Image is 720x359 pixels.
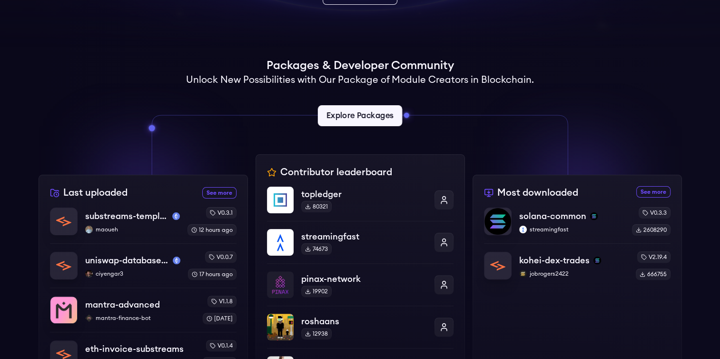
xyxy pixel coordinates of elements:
[301,286,332,297] div: 19902
[206,207,237,219] div: v0.3.1
[519,270,527,278] img: jobrogers2422
[172,212,180,220] img: mainnet
[207,296,237,307] div: v1.1.8
[519,209,586,223] p: solana-common
[85,254,169,267] p: uniswap-database-changes-mainnet
[50,207,237,243] a: substreams-templatesubstreams-templatemainnetmaouehmaouehv0.3.112 hours ago
[206,340,237,351] div: v0.1.4
[301,243,332,255] div: 74673
[636,269,671,280] div: 666755
[50,297,77,323] img: mantra-advanced
[590,212,598,220] img: solana
[202,187,237,199] a: See more recently uploaded packages
[267,229,294,256] img: streamingfast
[519,254,590,267] p: kohei-dex-trades
[632,224,671,236] div: 2608290
[637,251,671,263] div: v2.19.4
[186,73,534,87] h2: Unlock New Possibilities with Our Package of Module Creators in Blockchain.
[85,270,93,278] img: ciyengar3
[267,314,294,340] img: roshaans
[636,186,671,198] a: See more most downloaded packages
[85,226,93,233] img: maoueh
[301,328,332,339] div: 12938
[85,270,180,278] p: ciyengar3
[301,315,427,328] p: roshaans
[50,243,237,288] a: uniswap-database-changes-mainnetuniswap-database-changes-mainnetmainnetciyengar3ciyengar3v0.0.717...
[85,314,195,322] p: mantra-finance-bot
[267,263,454,306] a: pinax-networkpinax-network19902
[484,243,671,280] a: kohei-dex-tradeskohei-dex-tradessolanajobrogers2422jobrogers2422v2.19.4666755
[484,208,511,235] img: solana-common
[50,208,77,235] img: substreams-template
[484,252,511,279] img: kohei-dex-trades
[50,288,237,332] a: mantra-advancedmantra-advancedmantra-finance-botmantra-finance-botv1.1.8[DATE]
[85,342,184,356] p: eth-invoice-substreams
[639,207,671,219] div: v0.3.3
[267,271,294,298] img: pinax-network
[519,226,527,233] img: streamingfast
[301,272,427,286] p: pinax-network
[519,226,624,233] p: streamingfast
[203,313,237,324] div: [DATE]
[205,251,237,263] div: v0.0.7
[187,224,237,236] div: 12 hours ago
[301,230,427,243] p: streamingfast
[173,257,180,264] img: mainnet
[519,270,628,278] p: jobrogers2422
[85,314,93,322] img: mantra-finance-bot
[85,209,168,223] p: substreams-template
[188,269,237,280] div: 17 hours ago
[85,226,180,233] p: maoueh
[266,58,454,73] h1: Packages & Developer Community
[50,252,77,279] img: uniswap-database-changes-mainnet
[484,207,671,243] a: solana-commonsolana-commonsolanastreamingfaststreamingfastv0.3.32608290
[267,306,454,348] a: roshaansroshaans12938
[318,105,402,126] a: Explore Packages
[301,188,427,201] p: topledger
[301,201,332,212] div: 80321
[267,221,454,263] a: streamingfaststreamingfast74673
[267,187,294,213] img: topledger
[267,187,454,221] a: topledgertopledger80321
[85,298,160,311] p: mantra-advanced
[593,257,601,264] img: solana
